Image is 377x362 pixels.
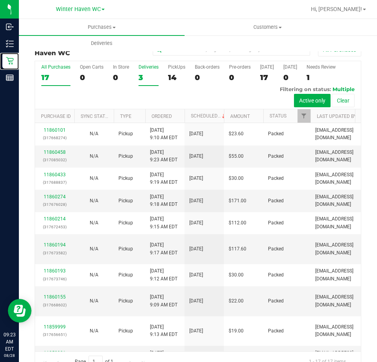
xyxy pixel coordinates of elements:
[168,73,185,82] div: 14
[90,197,98,205] button: N/A
[189,327,203,335] span: [DATE]
[229,297,244,305] span: $22.00
[41,73,70,82] div: 17
[118,297,133,305] span: Pickup
[150,171,177,186] span: [DATE] 9:19 AM EDT
[229,245,246,253] span: $117.60
[294,94,331,107] button: Active only
[283,64,297,70] div: [DATE]
[90,246,98,252] span: Not Applicable
[81,114,111,119] a: Sync Status
[90,220,98,226] span: Not Applicable
[80,40,123,47] span: Deliveries
[44,194,66,200] a: 11860274
[229,219,246,227] span: $112.00
[6,40,14,48] inline-svg: Inventory
[44,294,66,300] a: 11860155
[40,249,70,257] p: (317673582)
[283,73,297,82] div: 0
[268,297,284,305] span: Packed
[90,175,98,181] span: Not Applicable
[333,86,355,92] span: Multiple
[6,57,14,65] inline-svg: Retail
[44,268,66,274] a: 11860193
[150,215,177,230] span: [DATE] 9:15 AM EDT
[189,245,203,253] span: [DATE]
[229,64,251,70] div: Pre-orders
[150,293,177,308] span: [DATE] 9:09 AM EDT
[120,114,131,119] a: Type
[139,64,159,70] div: Deliveries
[90,198,98,203] span: Not Applicable
[44,216,66,222] a: 11860214
[268,245,284,253] span: Packed
[150,267,177,282] span: [DATE] 9:12 AM EDT
[40,201,70,208] p: (317676028)
[90,175,98,182] button: N/A
[229,73,251,82] div: 0
[150,127,177,142] span: [DATE] 9:10 AM EDT
[40,331,70,338] p: (317656651)
[189,271,203,279] span: [DATE]
[150,323,177,338] span: [DATE] 9:13 AM EDT
[6,74,14,82] inline-svg: Reports
[270,113,286,119] a: Status
[118,219,133,227] span: Pickup
[189,130,203,138] span: [DATE]
[80,64,103,70] div: Open Carts
[90,153,98,159] span: Not Applicable
[229,327,244,335] span: $19.00
[280,86,331,92] span: Filtering on status:
[185,24,350,31] span: Customers
[40,275,70,283] p: (317673746)
[189,297,203,305] span: [DATE]
[44,127,66,133] a: 11860101
[113,64,129,70] div: In Store
[268,130,284,138] span: Packed
[229,130,244,138] span: $23.60
[56,6,101,13] span: Winter Haven WC
[307,73,336,82] div: 1
[113,73,129,82] div: 0
[40,156,70,164] p: (317085032)
[189,197,203,205] span: [DATE]
[152,114,172,119] a: Ordered
[40,179,70,186] p: (317688837)
[268,271,284,279] span: Packed
[118,130,133,138] span: Pickup
[268,327,284,335] span: Packed
[19,24,185,31] span: Purchases
[317,114,357,119] a: Last Updated By
[118,175,133,182] span: Pickup
[40,134,70,142] p: (317668274)
[230,114,250,119] a: Amount
[307,64,336,70] div: Needs Review
[8,299,31,323] iframe: Resource center
[80,73,103,82] div: 0
[268,153,284,160] span: Packed
[311,6,362,12] span: Hi, [PERSON_NAME]!
[268,197,284,205] span: Packed
[189,219,203,227] span: [DATE]
[90,298,98,304] span: Not Applicable
[150,241,177,256] span: [DATE] 9:17 AM EDT
[191,113,227,119] a: Scheduled
[268,175,284,182] span: Packed
[44,324,66,330] a: 11859999
[35,43,144,56] h3: Purchase Summary:
[41,114,71,119] a: Purchase ID
[44,242,66,248] a: 11860194
[189,153,203,160] span: [DATE]
[90,271,98,279] button: N/A
[44,172,66,177] a: 11860433
[118,327,133,335] span: Pickup
[90,327,98,335] button: N/A
[4,353,15,358] p: 08/28
[19,35,185,52] a: Deliveries
[118,245,133,253] span: Pickup
[90,153,98,160] button: N/A
[90,272,98,278] span: Not Applicable
[40,301,70,309] p: (317668602)
[90,131,98,136] span: Not Applicable
[90,297,98,305] button: N/A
